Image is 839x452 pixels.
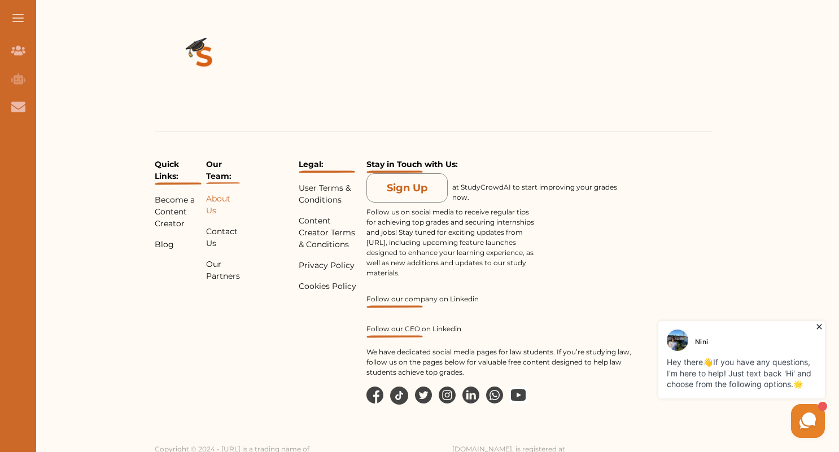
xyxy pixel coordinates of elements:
[206,159,240,184] p: Our Team:
[486,387,503,403] img: wp
[366,335,423,338] img: Under
[155,239,202,251] p: Blog
[299,182,362,206] p: User Terms & Conditions
[206,182,240,184] img: Under
[366,347,640,378] p: We have dedicated social media pages for law students. If you’re studying law, follow us on the p...
[299,215,362,251] p: Content Creator Terms & Conditions
[299,280,362,292] p: Cookies Policy
[568,318,828,441] iframe: HelpCrunch
[462,387,479,403] img: li
[206,258,240,282] p: Our Partners
[366,305,423,308] img: Under
[155,194,202,230] p: Become a Content Creator
[155,9,254,108] img: Logo
[415,387,432,403] img: tw
[206,226,240,249] p: Contact Us
[299,260,362,271] p: Privacy Policy
[206,193,240,217] p: About Us
[299,170,355,173] img: Under
[155,182,202,185] img: Under
[155,159,202,185] p: Quick Links:
[366,295,640,308] a: Follow our company on Linkedin
[366,173,448,203] button: Sign Up
[366,170,423,173] img: Under
[510,387,527,403] img: wp
[366,207,536,278] p: Follow us on social media to receive regular tips for achieving top grades and securing internshi...
[299,159,362,173] p: Legal:
[366,159,640,173] p: Stay in Touch with Us:
[645,159,713,161] iframe: Reviews Badge Modern Widget
[366,324,640,338] a: Follow our CEO on Linkedin
[439,387,456,403] img: in
[366,238,386,247] a: [URL]
[366,387,383,403] img: facebook
[452,182,622,203] p: at StudyCrowdAI to start improving your grades now.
